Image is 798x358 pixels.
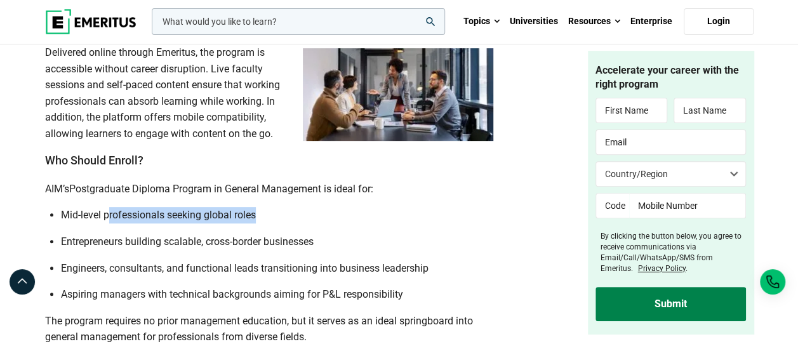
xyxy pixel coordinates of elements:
input: woocommerce-product-search-field-0 [152,8,445,35]
input: Email [595,130,746,156]
input: Last Name [674,98,746,124]
span: AIM’s [45,183,69,195]
input: Submit [595,287,746,321]
input: Code [595,194,629,219]
input: First Name [595,98,668,124]
select: Country [595,162,746,187]
input: Mobile Number [629,194,746,219]
span: Engineers, consultants, and functional leads transitioning into business leadership [61,262,429,274]
a: Privacy Policy [638,264,686,273]
label: By clicking the button below, you agree to receive communications via Email/Call/WhatsApp/SMS fro... [601,232,746,274]
span: Delivered online through Emeritus, the program is accessible without career disruption. Live facu... [45,46,280,140]
span: Aspiring managers with technical backgrounds aiming for P&L responsibility [61,288,403,300]
b: Who Should Enroll? [45,154,143,167]
span: Postgraduate Diploma Program in General Management is ideal for: [69,183,373,195]
span: Mid-level professionals seeking global roles [61,209,256,221]
span: The program requires no prior management education, but it serves as an ideal springboard into ge... [45,315,473,343]
a: Login [684,8,754,35]
span: Entrepreneurs building scalable, cross-border businesses [61,235,314,248]
h4: Accelerate your career with the right program [595,63,746,92]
